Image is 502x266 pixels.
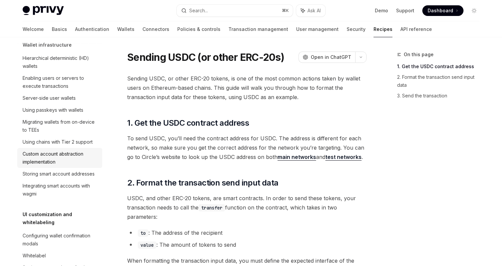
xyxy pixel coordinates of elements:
[23,210,102,226] h5: UI customization and whitelabeling
[282,8,289,13] span: ⌘ K
[17,136,102,148] a: Using chains with Tier 2 support
[138,241,156,249] code: value
[397,72,485,90] a: 2. Format the transaction send input data
[397,61,485,72] a: 1. Get the USDC contract address
[23,74,98,90] div: Enabling users or servers to execute transactions
[17,116,102,136] a: Migrating wallets from on-device to TEEs
[23,182,98,198] div: Integrating smart accounts with wagmi
[52,21,67,37] a: Basics
[127,240,367,249] li: : The amount of tokens to send
[199,204,225,211] code: transfer
[374,21,392,37] a: Recipes
[375,7,388,14] a: Demo
[347,21,366,37] a: Security
[428,7,453,14] span: Dashboard
[17,250,102,262] a: Whitelabel
[177,5,293,17] button: Search...⌘K
[311,54,351,61] span: Open in ChatGPT
[138,229,148,237] code: to
[23,170,95,178] div: Storing smart account addresses
[127,178,278,188] span: 2. Format the transaction send input data
[127,51,284,63] h1: Sending USDC (or other ERC-20s)
[17,180,102,200] a: Integrating smart accounts with wagmi
[17,104,102,116] a: Using passkeys with wallets
[278,154,316,161] a: main networks
[189,7,208,15] div: Search...
[142,21,169,37] a: Connectors
[325,154,362,161] a: test networks
[404,51,434,59] span: On this page
[23,252,46,260] div: Whitelabel
[23,232,98,248] div: Configuring wallet confirmation modals
[23,94,76,102] div: Server-side user wallets
[296,5,325,17] button: Ask AI
[17,230,102,250] a: Configuring wallet confirmation modals
[117,21,134,37] a: Wallets
[127,194,367,221] span: USDC, and other ERC-20 tokens, are smart contracts. In order to send these tokens, your transacti...
[127,74,367,102] span: Sending USDC, or other ERC-20 tokens, is one of the most common actions taken by wallet users on ...
[396,7,414,14] a: Support
[23,6,64,15] img: light logo
[17,92,102,104] a: Server-side user wallets
[23,150,98,166] div: Custom account abstraction implementation
[17,72,102,92] a: Enabling users or servers to execute transactions
[400,21,432,37] a: API reference
[17,148,102,168] a: Custom account abstraction implementation
[23,106,83,114] div: Using passkeys with wallets
[127,134,367,162] span: To send USDC, you’ll need the contract address for USDC. The address is different for each networ...
[177,21,220,37] a: Policies & controls
[127,118,249,128] span: 1. Get the USDC contract address
[23,54,98,70] div: Hierarchical deterministic (HD) wallets
[23,138,93,146] div: Using chains with Tier 2 support
[17,168,102,180] a: Storing smart account addresses
[228,21,288,37] a: Transaction management
[298,52,355,63] button: Open in ChatGPT
[23,21,44,37] a: Welcome
[296,21,339,37] a: User management
[23,118,98,134] div: Migrating wallets from on-device to TEEs
[307,7,321,14] span: Ask AI
[469,5,479,16] button: Toggle dark mode
[75,21,109,37] a: Authentication
[17,52,102,72] a: Hierarchical deterministic (HD) wallets
[127,228,367,237] li: : The address of the recipient
[422,5,463,16] a: Dashboard
[397,90,485,101] a: 3. Send the transaction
